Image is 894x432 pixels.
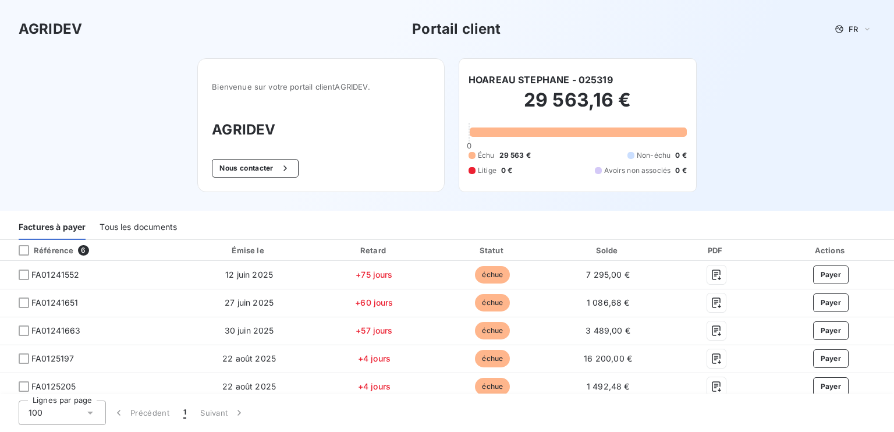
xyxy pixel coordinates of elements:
span: Bienvenue sur votre portail client AGRIDEV . [212,82,430,91]
button: Payer [813,293,849,312]
button: Payer [813,377,849,396]
span: FA01241552 [31,269,80,281]
span: FA0125205 [31,381,76,392]
span: 0 € [675,165,686,176]
span: 1 [183,407,186,419]
span: 1 086,68 € [587,298,630,307]
h3: Portail client [412,19,501,40]
div: Tous les documents [100,215,177,240]
button: Payer [813,349,849,368]
span: +57 jours [356,325,392,335]
h6: HOAREAU STEPHANE - 025319 [469,73,613,87]
span: 7 295,00 € [586,270,630,279]
button: Précédent [106,401,176,425]
span: Échu [478,150,495,161]
button: 1 [176,401,193,425]
span: 29 563 € [499,150,531,161]
span: 0 [467,141,471,150]
h2: 29 563,16 € [469,88,687,123]
span: Avoirs non associés [604,165,670,176]
span: FR [849,24,858,34]
span: échue [475,294,510,311]
span: échue [475,378,510,395]
span: 27 juin 2025 [225,298,274,307]
button: Nous contacter [212,159,298,178]
div: Actions [770,245,892,256]
div: Retard [317,245,432,256]
span: échue [475,350,510,367]
h3: AGRIDEV [19,19,82,40]
span: +4 jours [358,381,391,391]
h3: AGRIDEV [212,119,430,140]
span: échue [475,266,510,284]
span: échue [475,322,510,339]
div: Référence [9,245,73,256]
span: 0 € [675,150,686,161]
span: 0 € [501,165,512,176]
span: 6 [78,245,88,256]
span: 16 200,00 € [584,353,632,363]
span: FA01241651 [31,297,79,309]
button: Suivant [193,401,252,425]
button: Payer [813,265,849,284]
div: Statut [437,245,549,256]
span: +4 jours [358,353,391,363]
span: 12 juin 2025 [225,270,273,279]
span: 22 août 2025 [222,381,276,391]
span: +60 jours [355,298,393,307]
span: Litige [478,165,496,176]
div: Émise le [186,245,312,256]
span: 3 489,00 € [586,325,630,335]
button: Payer [813,321,849,340]
span: 1 492,48 € [587,381,630,391]
div: Solde [554,245,663,256]
span: 100 [29,407,42,419]
div: PDF [668,245,765,256]
span: FA01241663 [31,325,81,337]
div: Factures à payer [19,215,86,240]
span: 22 août 2025 [222,353,276,363]
span: +75 jours [356,270,392,279]
span: Non-échu [637,150,670,161]
span: 30 juin 2025 [225,325,274,335]
span: FA0125197 [31,353,74,364]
